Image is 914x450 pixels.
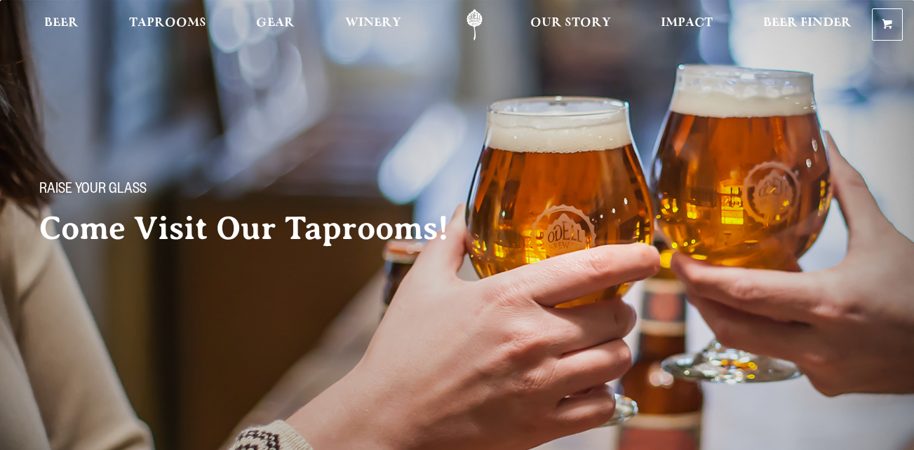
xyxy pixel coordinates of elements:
a: Beer [35,9,88,41]
a: Taprooms [120,9,215,41]
a: Impact [652,9,722,41]
span: Beer Finder [763,18,852,29]
span: Impact [661,18,713,29]
a: Odell Home [448,9,501,41]
span: Beer [44,18,79,29]
span: Our Story [530,18,611,29]
a: Our Story [521,9,620,41]
span: Taprooms [129,18,206,29]
a: Winery [336,9,410,41]
a: Gear [247,9,304,41]
span: Winery [345,18,401,29]
h2: Come Visit Our Taprooms! [39,211,477,246]
span: Raise your glass [39,182,147,200]
span: Gear [256,18,295,29]
a: Beer Finder [754,9,861,41]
